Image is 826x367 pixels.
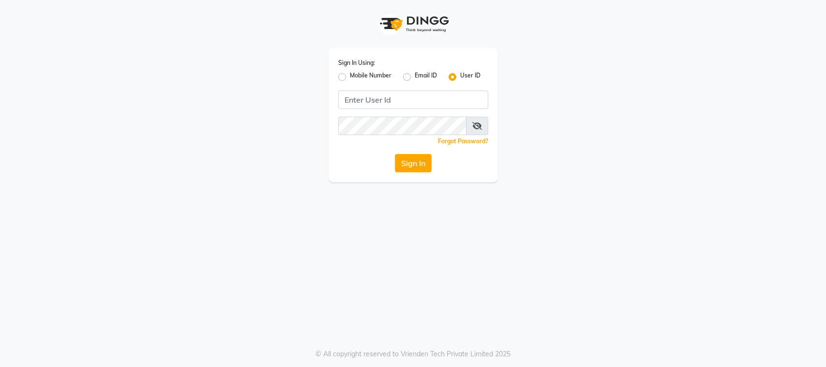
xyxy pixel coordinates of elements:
a: Forgot Password? [438,138,488,145]
label: Sign In Using: [338,59,375,67]
input: Username [338,91,488,109]
img: logo1.svg [375,10,452,38]
button: Sign In [395,154,432,172]
label: User ID [460,71,481,83]
label: Mobile Number [350,71,391,83]
input: Username [338,117,466,135]
label: Email ID [415,71,437,83]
